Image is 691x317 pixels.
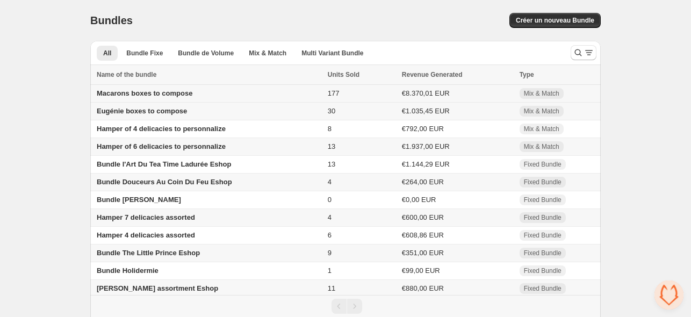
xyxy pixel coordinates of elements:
span: Créer un nouveau Bundle [516,16,594,25]
span: €8.370,01 EUR [402,89,450,97]
span: €792,00 EUR [402,125,444,133]
span: Macarons boxes to compose [97,89,192,97]
span: Hamper 7 delicacies assorted [97,213,195,221]
span: 6 [328,231,332,239]
span: Bundle Holidermie [97,266,159,275]
span: Fixed Bundle [524,196,562,204]
span: Mix & Match [524,125,559,133]
span: €351,00 EUR [402,249,444,257]
span: Fixed Bundle [524,160,562,169]
span: Mix & Match [524,142,559,151]
span: Bundle l'Art Du Tea Time Ladurée Eshop [97,160,231,168]
span: Bundle Fixe [126,49,163,57]
span: Bundle de Volume [178,49,234,57]
span: €1.937,00 EUR [402,142,450,150]
span: Bundle Douceurs Au Coin Du Feu Eshop [97,178,232,186]
span: Revenue Generated [402,69,463,80]
span: €600,00 EUR [402,213,444,221]
span: Hamper 4 delicacies assorted [97,231,195,239]
span: 0 [328,196,332,204]
span: €264,00 EUR [402,178,444,186]
span: €0,00 EUR [402,196,436,204]
span: All [103,49,111,57]
span: [PERSON_NAME] assortment Eshop [97,284,218,292]
span: Fixed Bundle [524,231,562,240]
div: Name of the bundle [97,69,321,80]
span: Hamper of 6 delicacies to personnalize [97,142,226,150]
span: 13 [328,142,335,150]
span: €99,00 EUR [402,266,440,275]
span: €1.144,29 EUR [402,160,450,168]
span: 4 [328,213,332,221]
span: Hamper of 4 delicacies to personnalize [97,125,226,133]
div: Ouvrir le chat [654,280,683,309]
button: Revenue Generated [402,69,473,80]
nav: Pagination [90,295,601,317]
span: Multi Variant Bundle [301,49,363,57]
span: Mix & Match [524,107,559,116]
span: Fixed Bundle [524,266,562,275]
span: Mix & Match [524,89,559,98]
span: 13 [328,160,335,168]
span: Fixed Bundle [524,284,562,293]
h1: Bundles [90,14,133,27]
span: 9 [328,249,332,257]
span: 4 [328,178,332,186]
span: 1 [328,266,332,275]
span: Bundle [PERSON_NAME] [97,196,181,204]
span: €880,00 EUR [402,284,444,292]
span: Bundle The Little Prince Eshop [97,249,200,257]
button: Search and filter results [571,45,596,60]
span: Mix & Match [249,49,286,57]
span: Fixed Bundle [524,178,562,186]
span: Fixed Bundle [524,249,562,257]
span: €1.035,45 EUR [402,107,450,115]
span: Fixed Bundle [524,213,562,222]
button: Créer un nouveau Bundle [509,13,601,28]
span: 11 [328,284,335,292]
span: 8 [328,125,332,133]
span: 30 [328,107,335,115]
div: Type [520,69,594,80]
span: 177 [328,89,340,97]
span: Units Sold [328,69,359,80]
span: Eugénie boxes to compose [97,107,187,115]
span: €608,86 EUR [402,231,444,239]
button: Units Sold [328,69,370,80]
